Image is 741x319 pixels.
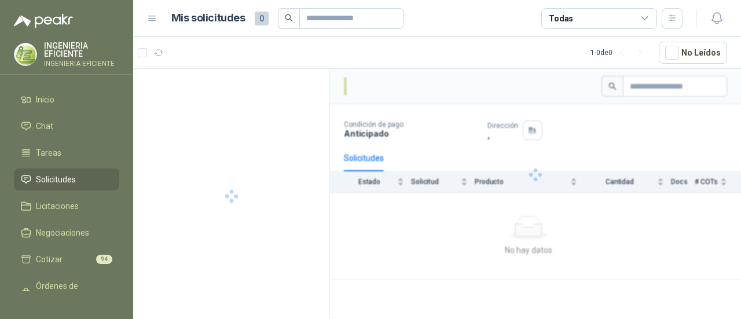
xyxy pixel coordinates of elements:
[14,222,119,244] a: Negociaciones
[14,43,36,65] img: Company Logo
[36,173,76,186] span: Solicitudes
[36,253,63,266] span: Cotizar
[14,142,119,164] a: Tareas
[549,12,573,25] div: Todas
[14,168,119,190] a: Solicitudes
[14,195,119,217] a: Licitaciones
[14,275,119,310] a: Órdenes de Compra
[44,60,119,67] p: INGENIERIA EFICIENTE
[14,89,119,111] a: Inicio
[590,43,650,62] div: 1 - 0 de 0
[96,255,112,264] span: 94
[36,280,108,305] span: Órdenes de Compra
[285,14,293,22] span: search
[36,93,54,106] span: Inicio
[36,120,53,133] span: Chat
[36,146,61,159] span: Tareas
[44,42,119,58] p: INGENIERIA EFICIENTE
[14,14,73,28] img: Logo peakr
[14,115,119,137] a: Chat
[659,42,727,64] button: No Leídos
[14,248,119,270] a: Cotizar94
[255,12,269,25] span: 0
[36,200,79,212] span: Licitaciones
[36,226,89,239] span: Negociaciones
[171,10,245,27] h1: Mis solicitudes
